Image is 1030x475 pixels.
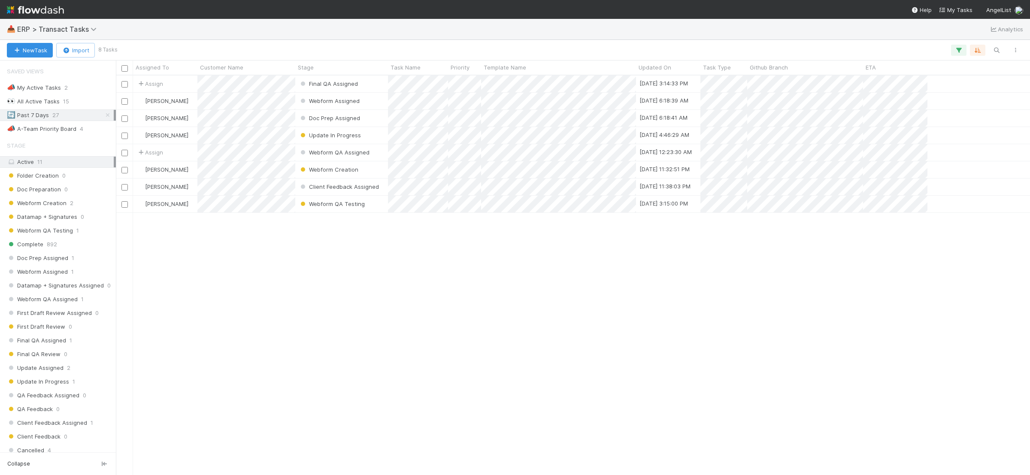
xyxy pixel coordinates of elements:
[121,150,128,156] input: Toggle Row Selected
[136,131,188,139] div: [PERSON_NAME]
[145,200,188,207] span: [PERSON_NAME]
[56,43,95,57] button: Import
[7,225,73,236] span: Webform QA Testing
[7,280,104,291] span: Datamap + Signatures Assigned
[137,97,144,104] img: avatar_ef15843f-6fde-4057-917e-3fb236f438ca.png
[299,115,360,121] span: Doc Prep Assigned
[63,96,69,107] span: 15
[7,43,53,57] button: NewTask
[48,445,51,456] span: 4
[7,253,68,263] span: Doc Prep Assigned
[121,167,128,173] input: Toggle Row Selected
[7,125,15,132] span: 📣
[121,133,128,139] input: Toggle Row Selected
[7,96,60,107] div: All Active Tasks
[299,114,360,122] div: Doc Prep Assigned
[145,97,188,104] span: [PERSON_NAME]
[121,98,128,105] input: Toggle Row Selected
[986,6,1011,13] span: AngelList
[91,418,93,428] span: 1
[639,96,688,105] div: [DATE] 6:18:39 AM
[7,3,64,17] img: logo-inverted-e16ddd16eac7371096b0.svg
[7,390,79,401] span: QA Feedback Assigned
[47,239,57,250] span: 892
[17,25,101,33] span: ERP > Transact Tasks
[639,165,690,173] div: [DATE] 11:32:51 PM
[7,335,66,346] span: Final QA Assigned
[299,97,360,105] div: Webform Assigned
[299,97,360,104] span: Webform Assigned
[70,198,73,209] span: 2
[7,404,53,414] span: QA Feedback
[121,115,128,122] input: Toggle Row Selected
[72,253,74,263] span: 1
[136,79,163,88] span: Assign
[145,166,188,173] span: [PERSON_NAME]
[7,25,15,33] span: 📥
[7,308,92,318] span: First Draft Review Assigned
[7,376,69,387] span: Update In Progress
[145,183,188,190] span: [PERSON_NAME]
[98,46,118,54] small: 8 Tasks
[95,308,99,318] span: 0
[639,63,671,72] span: Updated On
[7,111,15,118] span: 🔄
[299,80,358,87] span: Final QA Assigned
[145,132,188,139] span: [PERSON_NAME]
[7,184,61,195] span: Doc Preparation
[136,97,188,105] div: [PERSON_NAME]
[107,280,111,291] span: 0
[64,82,68,93] span: 2
[83,390,86,401] span: 0
[299,200,365,207] span: Webform QA Testing
[639,130,689,139] div: [DATE] 4:46:29 AM
[7,431,61,442] span: Client Feedback
[750,63,788,72] span: Github Branch
[121,184,128,191] input: Toggle Row Selected
[639,182,691,191] div: [DATE] 11:38:03 PM
[70,335,72,346] span: 1
[137,166,144,173] img: avatar_ec9c1780-91d7-48bb-898e-5f40cebd5ff8.png
[64,349,67,360] span: 0
[71,266,74,277] span: 1
[64,431,67,442] span: 0
[81,294,84,305] span: 1
[299,200,365,208] div: Webform QA Testing
[136,165,188,174] div: [PERSON_NAME]
[76,225,79,236] span: 1
[145,115,188,121] span: [PERSON_NAME]
[137,132,144,139] img: avatar_ec9c1780-91d7-48bb-898e-5f40cebd5ff8.png
[7,124,76,134] div: A-Team Priority Board
[137,115,144,121] img: avatar_11833ecc-818b-4748-aee0-9d6cf8466369.png
[299,131,361,139] div: Update In Progress
[7,110,49,121] div: Past 7 Days
[136,200,188,208] div: [PERSON_NAME]
[299,182,379,191] div: Client Feedback Assigned
[56,404,60,414] span: 0
[81,212,84,222] span: 0
[121,81,128,88] input: Toggle Row Selected
[391,63,421,72] span: Task Name
[299,166,358,173] span: Webform Creation
[7,63,44,80] span: Saved Views
[639,148,692,156] div: [DATE] 12:23:30 AM
[52,110,59,121] span: 27
[298,63,314,72] span: Stage
[136,114,188,122] div: [PERSON_NAME]
[7,349,61,360] span: Final QA Review
[7,445,44,456] span: Cancelled
[703,63,731,72] span: Task Type
[451,63,470,72] span: Priority
[7,321,65,332] span: First Draft Review
[299,183,379,190] span: Client Feedback Assigned
[7,84,15,91] span: 📣
[7,294,78,305] span: Webform QA Assigned
[7,170,59,181] span: Folder Creation
[73,376,75,387] span: 1
[299,132,361,139] span: Update In Progress
[136,63,169,72] span: Assigned To
[939,6,972,13] span: My Tasks
[200,63,243,72] span: Customer Name
[62,170,66,181] span: 0
[37,158,42,165] span: 11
